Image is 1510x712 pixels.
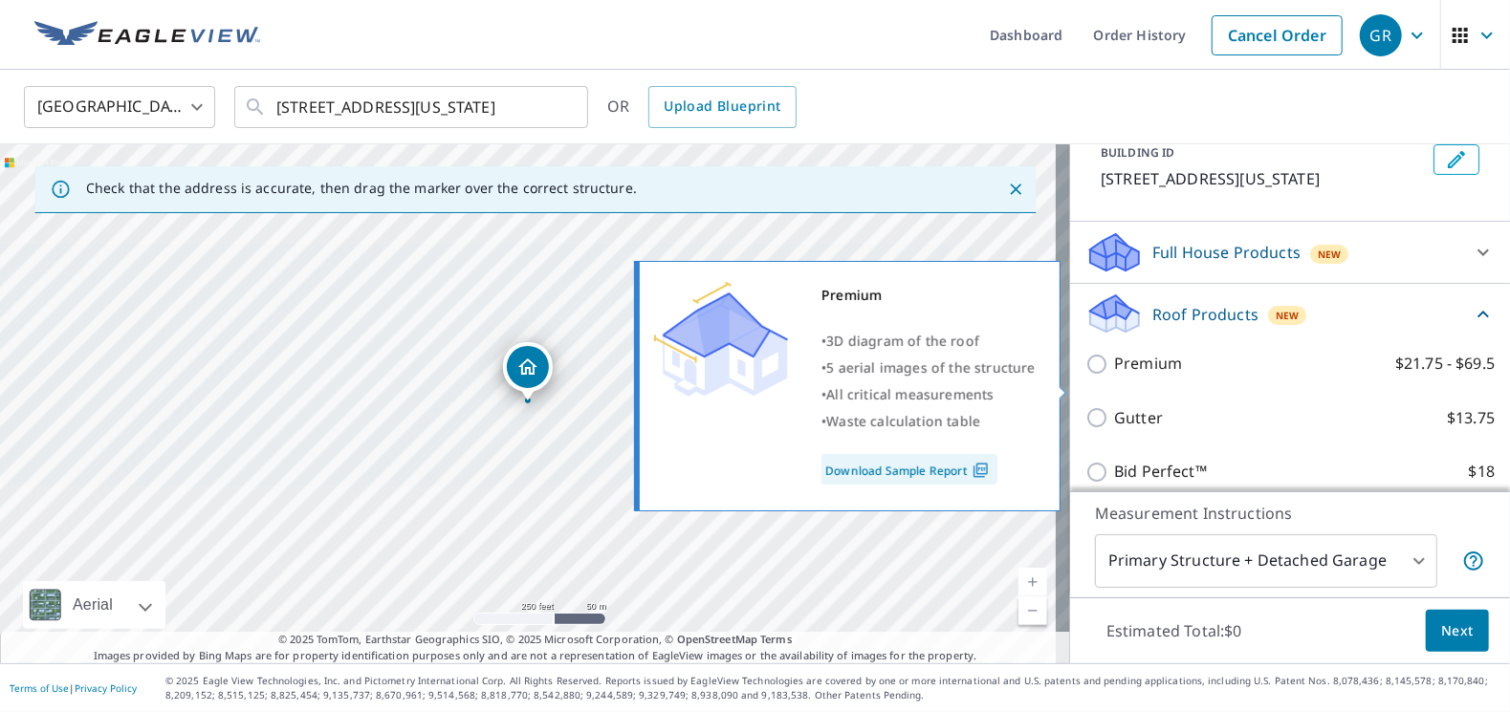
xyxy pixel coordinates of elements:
a: Download Sample Report [821,454,997,485]
a: Upload Blueprint [648,86,796,128]
span: 3D diagram of the roof [826,332,979,350]
a: OpenStreetMap [677,632,757,646]
span: Upload Blueprint [664,95,780,119]
p: $21.75 - $69.5 [1395,352,1495,376]
div: Roof ProductsNew [1085,291,1495,336]
a: Terms of Use [10,681,69,695]
p: Check that the address is accurate, then drag the marker over the correct structure. [86,180,637,197]
div: • [821,328,1036,355]
a: Terms [760,632,792,646]
p: Roof Products [1152,303,1258,326]
input: Search by address or latitude-longitude [276,80,549,134]
p: Full House Products [1152,241,1301,264]
div: Aerial [67,581,119,629]
div: Premium [821,282,1036,309]
p: BUILDING ID [1101,144,1174,161]
img: EV Logo [34,21,260,50]
img: Premium [654,282,788,397]
p: Bid Perfect™ [1114,460,1207,484]
div: • [821,355,1036,381]
p: $18 [1469,460,1495,484]
div: OR [607,86,797,128]
span: © 2025 TomTom, Earthstar Geographics SIO, © 2025 Microsoft Corporation, © [278,632,792,648]
div: [GEOGRAPHIC_DATA] [24,80,215,134]
span: All critical measurements [826,385,994,403]
p: Measurement Instructions [1095,502,1485,525]
span: Waste calculation table [826,412,980,430]
div: Full House ProductsNew [1085,229,1495,275]
p: [STREET_ADDRESS][US_STATE] [1101,167,1426,190]
p: $13.75 [1447,406,1495,430]
div: Aerial [23,581,165,629]
a: Current Level 17, Zoom Out [1018,596,1047,625]
a: Cancel Order [1212,15,1343,55]
img: Pdf Icon [968,462,994,479]
div: • [821,381,1036,408]
span: New [1276,308,1300,323]
div: Primary Structure + Detached Garage [1095,534,1437,588]
p: Premium [1114,352,1182,376]
button: Edit building 1 [1433,144,1479,175]
div: GR [1360,14,1402,56]
p: Gutter [1114,406,1163,430]
a: Current Level 17, Zoom In [1018,568,1047,596]
p: Estimated Total: $0 [1091,610,1258,652]
a: Privacy Policy [75,681,137,695]
div: Dropped pin, building 1, Residential property, 2623 Madison Ave Kansas City, MO 64108 [503,342,553,401]
span: Your report will include the primary structure and a detached garage if one exists. [1462,550,1485,572]
button: Next [1426,610,1489,653]
span: Next [1441,619,1474,643]
div: • [821,408,1036,435]
span: New [1318,247,1342,262]
p: © 2025 Eagle View Technologies, Inc. and Pictometry International Corp. All Rights Reserved. Repo... [165,674,1500,702]
button: Close [1003,177,1028,202]
p: | [10,682,137,694]
span: 5 aerial images of the structure [826,358,1035,377]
